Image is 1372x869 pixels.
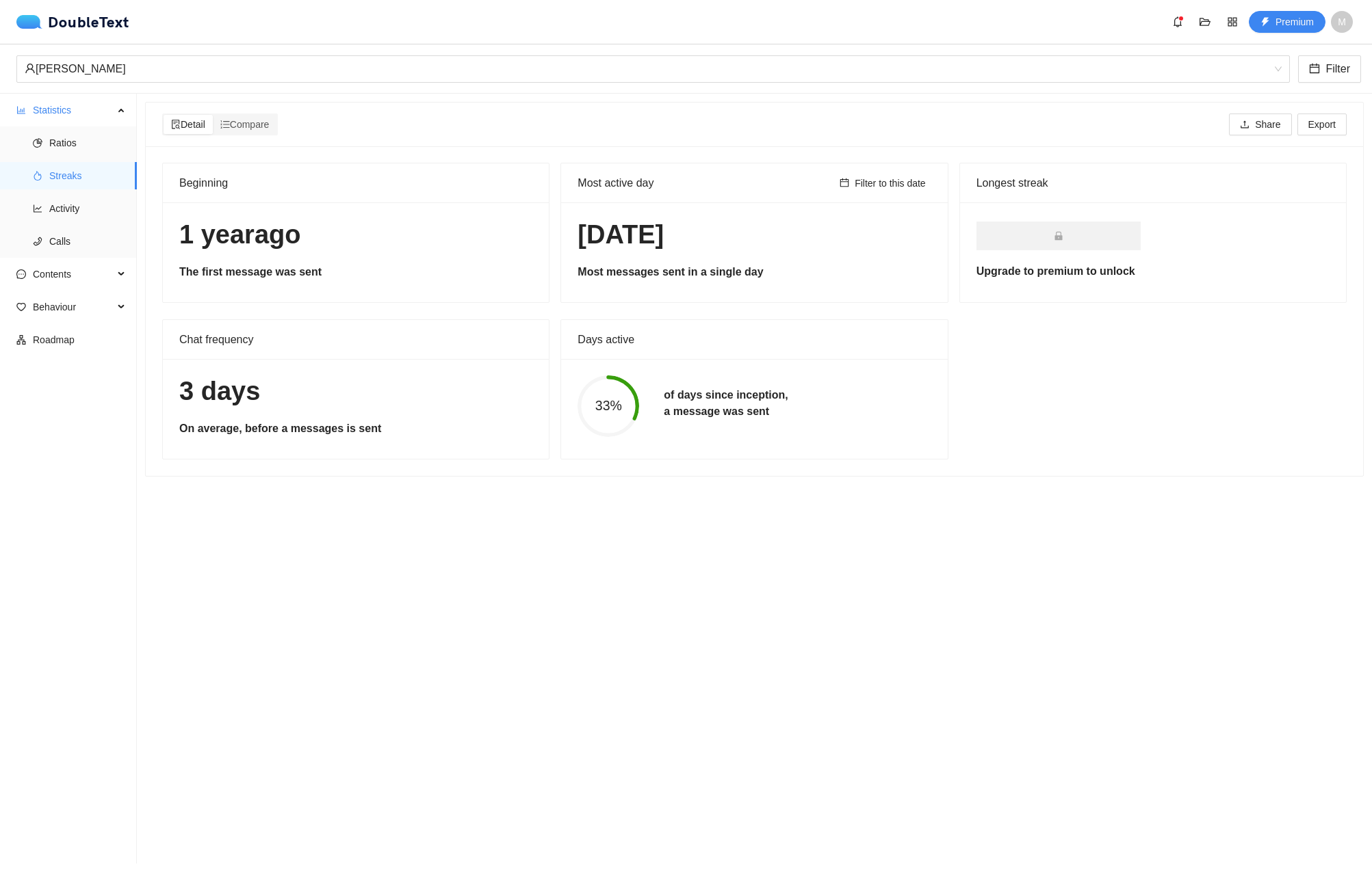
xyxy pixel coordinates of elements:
[1054,231,1063,241] span: lock
[33,237,42,246] span: phone
[834,175,931,191] button: calendarFilter to this date
[33,293,114,321] span: Behaviour
[1297,113,1347,135] button: Export
[578,320,931,359] div: Days active
[33,171,42,181] span: fire
[16,15,48,29] img: logo
[1298,55,1361,83] button: calendarFilter
[1309,63,1320,76] span: calendar
[49,162,126,189] span: Streaks
[16,15,129,29] a: logoDoubleText
[16,269,26,279] span: message
[578,264,931,280] h5: Most messages sent in a single day
[179,420,532,437] h5: On average, before a messages is sent
[976,174,1330,191] div: Longest streak
[220,120,230,129] span: ordered-list
[25,56,1269,82] div: [PERSON_NAME]
[33,96,114,124] span: Statistics
[25,56,1282,82] span: Ali Aras
[1260,17,1270,28] span: thunderbolt
[33,138,42,148] span: pie-chart
[49,129,126,157] span: Ratios
[1167,11,1189,33] button: bell
[33,260,114,288] span: Contents
[179,163,532,202] div: Beginning
[1194,11,1216,33] button: folder-open
[25,63,36,74] span: user
[179,320,532,359] div: Chat frequency
[171,119,205,130] span: Detail
[49,228,126,255] span: Calls
[1222,16,1243,27] span: appstore
[1167,16,1188,27] span: bell
[1325,60,1350,77] span: Filter
[1276,14,1314,29] span: Premium
[33,326,126,353] span: Roadmap
[16,15,129,29] div: DoubleText
[179,219,532,251] h1: 1 year ago
[16,302,26,312] span: heart
[33,204,42,213] span: line-chart
[1249,11,1325,33] button: thunderboltPremium
[1308,117,1336,132] span: Export
[1240,120,1250,131] span: upload
[1229,113,1291,135] button: uploadShare
[171,120,181,129] span: file-search
[840,178,849,189] span: calendar
[578,399,639,413] span: 33%
[578,163,834,202] div: Most active day
[1255,117,1280,132] span: Share
[855,176,926,191] span: Filter to this date
[1338,11,1346,33] span: M
[16,105,26,115] span: bar-chart
[578,219,931,251] h1: [DATE]
[220,119,270,130] span: Compare
[179,375,532,407] h1: 3 days
[664,387,788,420] h5: of days since inception, a message was sent
[1221,11,1243,33] button: appstore
[49,195,126,222] span: Activity
[179,264,532,280] h5: The first message was sent
[976,263,1330,280] h5: Upgrade to premium to unlock
[1195,16,1215,27] span: folder-open
[16,335,26,345] span: apartment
